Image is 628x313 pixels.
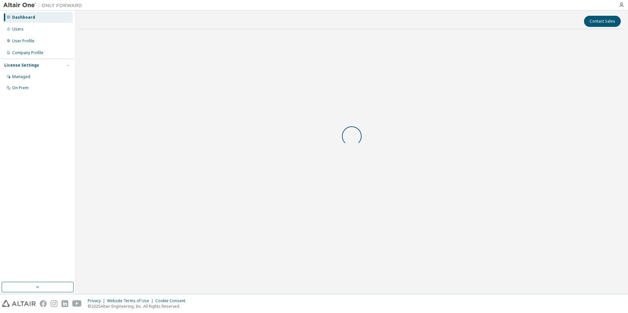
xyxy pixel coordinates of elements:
[12,27,24,32] div: Users
[107,298,155,303] div: Website Terms of Use
[12,15,35,20] div: Dashboard
[4,63,39,68] div: License Settings
[2,300,36,307] img: altair_logo.svg
[12,85,29,91] div: On Prem
[12,50,43,55] div: Company Profile
[584,16,621,27] button: Contact Sales
[3,2,85,9] img: Altair One
[88,303,189,309] p: © 2025 Altair Engineering, Inc. All Rights Reserved.
[12,74,30,79] div: Managed
[155,298,189,303] div: Cookie Consent
[51,300,57,307] img: instagram.svg
[40,300,47,307] img: facebook.svg
[88,298,107,303] div: Privacy
[72,300,82,307] img: youtube.svg
[61,300,68,307] img: linkedin.svg
[12,38,34,44] div: User Profile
